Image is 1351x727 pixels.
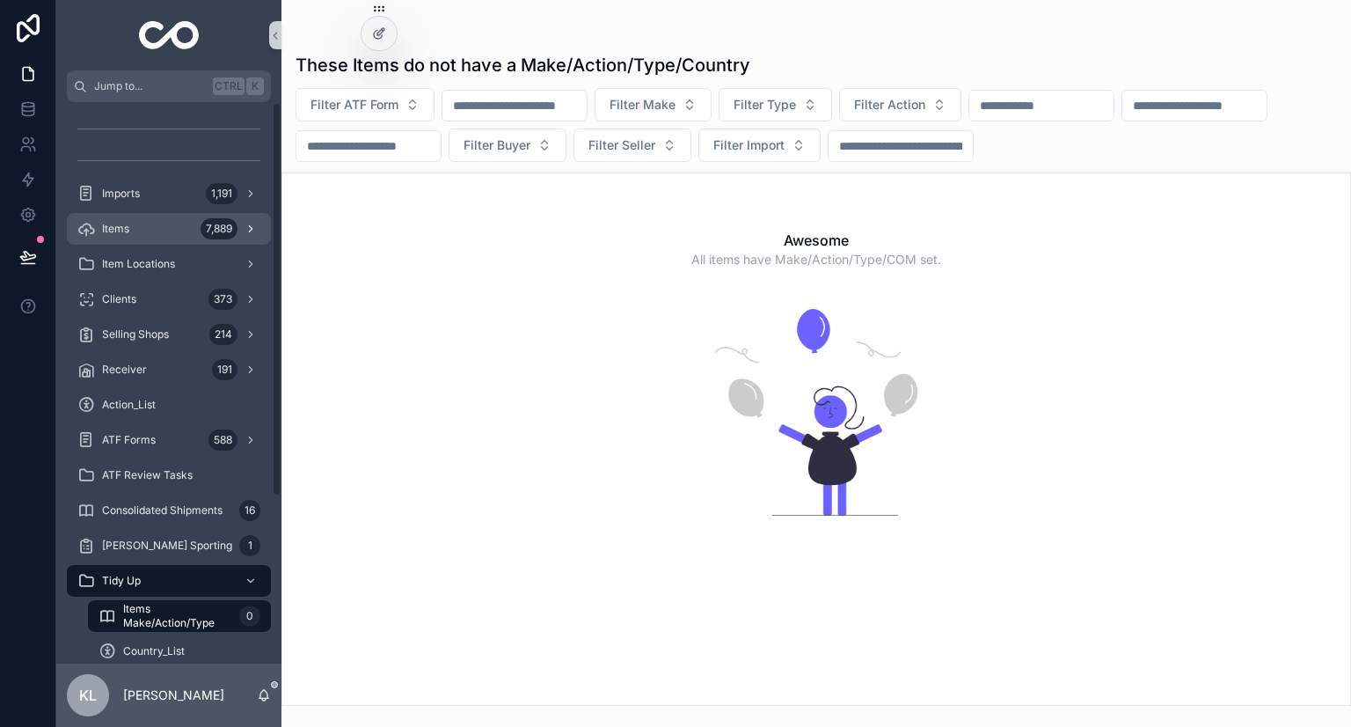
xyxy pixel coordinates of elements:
span: Action_List [102,398,156,412]
h1: These Items do not have a Make/Action/Type/Country [296,53,750,77]
button: Select Button [296,88,435,121]
button: Select Button [595,88,712,121]
div: 7,889 [201,218,237,239]
span: ATF Forms [102,433,156,447]
p: [PERSON_NAME] [123,687,224,704]
div: 16 [239,500,260,521]
span: Filter Seller [588,136,655,154]
button: Jump to...CtrlK [67,70,271,102]
button: Select Button [698,129,821,162]
button: Select Button [839,88,961,121]
div: 0 [239,606,260,627]
a: Consolidated Shipments16 [67,495,271,526]
a: Clients373 [67,283,271,315]
img: App logo [139,21,200,49]
div: 373 [208,289,237,310]
span: [PERSON_NAME] Sporting [102,539,232,553]
a: Receiver191 [67,354,271,386]
span: Consolidated Shipments [102,503,223,518]
div: 1 [239,535,260,556]
span: Filter Action [854,96,925,114]
span: Filter Buyer [464,136,530,154]
span: Selling Shops [102,327,169,341]
span: Ctrl [213,77,245,95]
a: Country_List [88,635,271,667]
a: Action_List [67,389,271,421]
span: Items [102,222,129,236]
span: ATF Review Tasks [102,468,193,482]
button: Select Button [449,129,566,162]
a: Item Locations [67,248,271,280]
a: ATF Forms588 [67,424,271,456]
div: 1,191 [206,183,237,204]
span: Receiver [102,363,147,377]
span: Items Make/Action/Type [123,602,232,630]
span: K [248,79,262,93]
div: 588 [208,430,237,451]
span: Country_List [123,644,185,658]
h2: Awesome [784,230,849,251]
a: [PERSON_NAME] Sporting1 [67,530,271,562]
span: Tidy Up [102,574,141,588]
span: Filter ATF Form [310,96,398,114]
a: Items Make/Action/Type0 [88,600,271,632]
span: Jump to... [94,79,206,93]
div: 191 [212,359,237,380]
span: Filter Type [734,96,796,114]
button: Select Button [573,129,691,162]
span: All items have Make/Action/Type/COM set. [691,251,941,268]
span: Filter Make [610,96,675,114]
a: Items7,889 [67,213,271,245]
a: Selling Shops214 [67,319,271,350]
img: Awesome [675,283,957,542]
button: Select Button [719,88,832,121]
span: Item Locations [102,257,175,271]
span: Clients [102,292,136,306]
a: Tidy Up [67,565,271,597]
a: Imports1,191 [67,178,271,209]
span: KL [79,685,97,706]
div: 214 [209,324,237,345]
a: ATF Review Tasks [67,459,271,491]
span: Imports [102,187,140,201]
div: scrollable content [56,102,281,664]
span: Filter Import [713,136,785,154]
